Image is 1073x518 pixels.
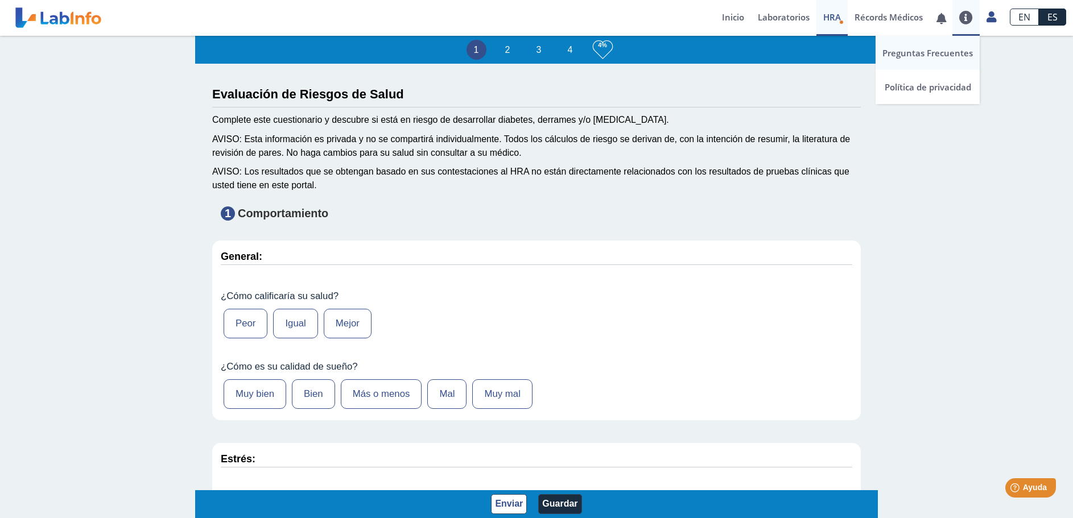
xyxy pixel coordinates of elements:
[238,207,328,219] strong: Comportamiento
[212,113,861,127] div: Complete este cuestionario y descubre si está en riesgo de desarrollar diabetes, derrames y/o [ME...
[560,40,580,60] li: 4
[876,70,980,104] a: Política de privacidad
[221,291,852,302] label: ¿Cómo calificaría su salud?
[273,309,317,338] label: Igual
[224,309,267,338] label: Peor
[472,379,532,409] label: Muy mal
[1039,9,1066,26] a: ES
[221,206,235,221] span: 1
[341,379,422,409] label: Más o menos
[823,11,841,23] span: HRA
[221,361,852,372] label: ¿Cómo es su calidad de sueño?
[498,40,518,60] li: 2
[212,87,861,101] h3: Evaluación de Riesgos de Salud
[221,453,255,465] strong: Estrés:
[212,165,861,192] div: AVISO: Los resultados que se obtengan basado en sus contestaciones al HRA no están directamente r...
[876,36,980,70] a: Preguntas Frecuentes
[292,379,335,409] label: Bien
[529,40,549,60] li: 3
[491,494,527,514] button: Enviar
[427,379,467,409] label: Mal
[212,132,861,160] div: AVISO: Esta información es privada y no se compartirá individualmente. Todos los cálculos de ries...
[1010,9,1039,26] a: EN
[324,309,372,338] label: Mejor
[221,251,262,262] strong: General:
[467,40,486,60] li: 1
[972,474,1060,505] iframe: Help widget launcher
[224,379,286,409] label: Muy bien
[538,494,581,514] button: Guardar
[593,38,613,52] h3: 4%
